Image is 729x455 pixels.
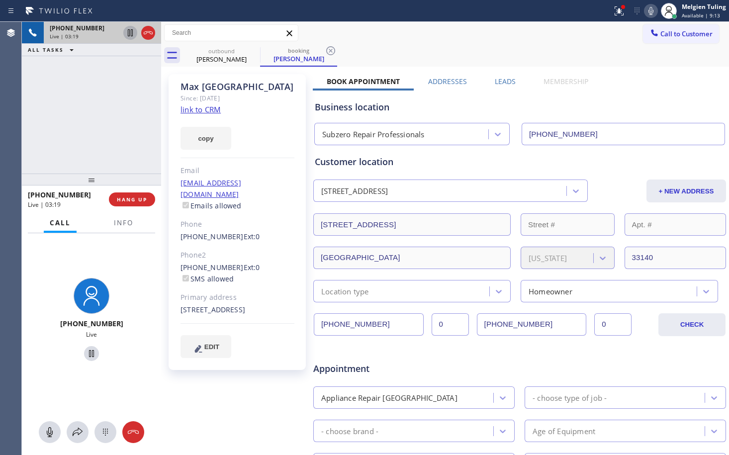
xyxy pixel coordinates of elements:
[50,33,79,40] span: Live | 03:19
[682,12,720,19] span: Available | 9:13
[625,213,727,236] input: Apt. #
[44,213,77,233] button: Call
[181,81,294,92] div: Max [GEOGRAPHIC_DATA]
[544,77,588,86] label: Membership
[114,218,133,227] span: Info
[50,24,104,32] span: [PHONE_NUMBER]
[313,362,450,375] span: Appointment
[432,313,469,336] input: Ext.
[658,313,726,336] button: CHECK
[181,292,294,303] div: Primary address
[521,213,615,236] input: Street #
[321,392,457,403] div: Appliance Repair [GEOGRAPHIC_DATA]
[181,219,294,230] div: Phone
[660,29,713,38] span: Call to Customer
[646,180,726,202] button: + NEW ADDRESS
[322,129,425,140] div: Subzero Repair Professionals
[50,218,71,227] span: Call
[181,335,231,358] button: EDIT
[39,421,61,443] button: Mute
[181,232,244,241] a: [PHONE_NUMBER]
[313,247,511,269] input: City
[477,313,587,336] input: Phone Number 2
[495,77,516,86] label: Leads
[321,185,388,197] div: [STREET_ADDRESS]
[204,343,219,351] span: EDIT
[182,275,189,281] input: SMS allowed
[181,250,294,261] div: Phone2
[165,25,298,41] input: Search
[181,304,294,316] div: [STREET_ADDRESS]
[181,263,244,272] a: [PHONE_NUMBER]
[123,26,137,40] button: Hold Customer
[84,346,99,361] button: Hold Customer
[184,44,259,67] div: Rob Moore
[315,155,725,169] div: Customer location
[181,165,294,177] div: Email
[314,313,424,336] input: Phone Number
[94,421,116,443] button: Open dialpad
[181,127,231,150] button: copy
[181,104,221,114] a: link to CRM
[261,47,336,54] div: booking
[86,330,97,339] span: Live
[315,100,725,114] div: Business location
[182,202,189,208] input: Emails allowed
[625,247,727,269] input: ZIP
[644,4,658,18] button: Mute
[244,232,260,241] span: Ext: 0
[181,274,234,283] label: SMS allowed
[181,201,242,210] label: Emails allowed
[327,77,400,86] label: Book Appointment
[108,213,139,233] button: Info
[682,2,726,11] div: Melgien Tuling
[313,213,511,236] input: Address
[67,421,89,443] button: Open directory
[22,44,84,56] button: ALL TASKS
[28,190,91,199] span: [PHONE_NUMBER]
[28,46,64,53] span: ALL TASKS
[321,285,369,297] div: Location type
[117,196,147,203] span: HANG UP
[244,263,260,272] span: Ext: 0
[181,92,294,104] div: Since: [DATE]
[184,47,259,55] div: outbound
[428,77,467,86] label: Addresses
[533,425,595,437] div: Age of Equipment
[261,44,336,66] div: Max Udine
[533,392,607,403] div: - choose type of job -
[643,24,719,43] button: Call to Customer
[522,123,725,145] input: Phone Number
[28,200,61,209] span: Live | 03:19
[594,313,632,336] input: Ext. 2
[122,421,144,443] button: Hang up
[109,192,155,206] button: HANG UP
[141,26,155,40] button: Hang up
[181,178,241,199] a: [EMAIL_ADDRESS][DOMAIN_NAME]
[529,285,572,297] div: Homeowner
[321,425,378,437] div: - choose brand -
[60,319,123,328] span: [PHONE_NUMBER]
[261,54,336,63] div: [PERSON_NAME]
[184,55,259,64] div: [PERSON_NAME]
